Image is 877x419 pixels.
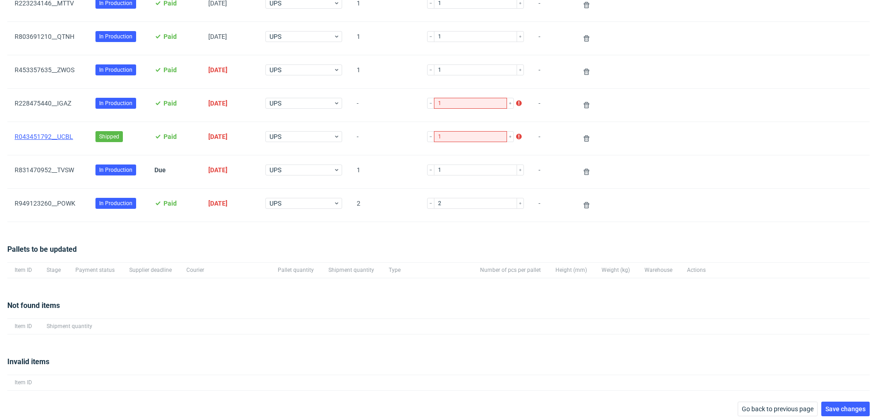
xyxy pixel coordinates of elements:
span: Height (mm) [555,266,587,274]
span: [DATE] [208,33,227,40]
span: UPS [269,32,333,41]
div: Not found items [7,300,870,318]
span: Paid [164,66,177,74]
span: 1 [357,166,412,177]
span: 1 [357,66,412,77]
span: In Production [99,166,132,174]
span: - [539,166,566,177]
div: Pallets to be updated [7,244,870,262]
span: Item ID [15,266,32,274]
span: In Production [99,32,132,41]
span: Stage [47,266,61,274]
button: Save changes [821,402,870,416]
a: R453357635__ZWOS [15,66,74,74]
a: R803691210__QTNH [15,33,74,40]
span: [DATE] [208,200,227,207]
button: Go back to previous page [738,402,818,416]
span: - [539,33,566,44]
span: Item ID [15,379,32,387]
span: - [357,100,412,111]
span: [DATE] [208,66,227,74]
a: R831470952__TVSW [15,166,74,174]
span: Shipment quantity [47,323,92,330]
a: R228475440__IGAZ [15,100,71,107]
span: - [539,200,566,211]
span: UPS [269,65,333,74]
span: Number of pcs per pallet [480,266,541,274]
span: UPS [269,165,333,175]
span: 1 [357,33,412,44]
span: In Production [99,66,132,74]
span: - [539,100,566,111]
span: Type [389,266,465,274]
span: UPS [269,199,333,208]
span: Shipment quantity [328,266,374,274]
span: Paid [164,100,177,107]
span: UPS [269,132,333,141]
span: [DATE] [208,133,227,140]
a: R949123260__POWK [15,200,75,207]
span: Pallet quantity [278,266,314,274]
span: UPS [269,99,333,108]
a: R043451792__UCBL [15,133,73,140]
span: Paid [164,133,177,140]
span: Due [154,166,166,174]
span: - [539,66,566,77]
span: In Production [99,99,132,107]
span: Go back to previous page [742,406,814,412]
span: Paid [164,200,177,207]
span: Shipped [99,133,119,141]
span: Payment status [75,266,115,274]
span: In Production [99,199,132,207]
span: Save changes [825,406,866,412]
span: Warehouse [645,266,672,274]
span: Weight (kg) [602,266,630,274]
span: Item ID [15,323,32,330]
span: Actions [687,266,706,274]
span: [DATE] [208,100,227,107]
span: Supplier deadline [129,266,172,274]
div: Invalid items [7,356,870,375]
span: - [357,133,412,144]
span: 2 [357,200,412,211]
span: Courier [186,266,263,274]
span: [DATE] [208,166,227,174]
span: - [539,133,566,144]
span: Paid [164,33,177,40]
